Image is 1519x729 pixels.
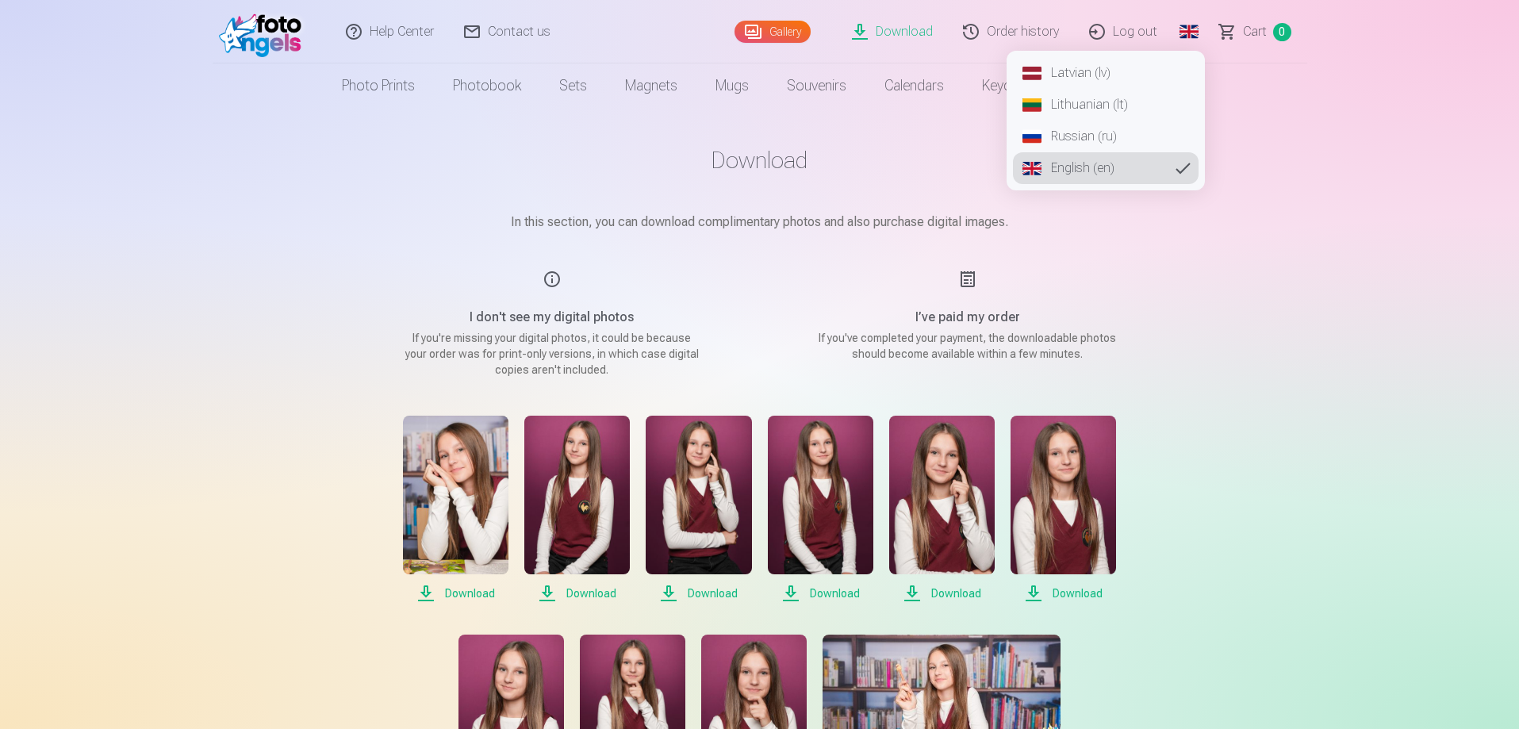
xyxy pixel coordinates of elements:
[1011,584,1116,603] span: Download
[363,213,1157,232] p: In this section, you can download complimentary photos and also purchase digital images.
[363,146,1157,175] h1: Download
[434,63,540,108] a: Photobook
[540,63,606,108] a: Sets
[403,416,508,603] a: Download
[889,584,995,603] span: Download
[524,584,630,603] span: Download
[889,416,995,603] a: Download
[865,63,963,108] a: Calendars
[646,584,751,603] span: Download
[1011,416,1116,603] a: Download
[606,63,696,108] a: Magnets
[817,330,1118,362] p: If you've completed your payment, the downloadable photos should become available within a few mi...
[401,330,703,378] p: If you're missing your digital photos, it could be because your order was for print-only versions...
[1243,22,1267,41] span: Сart
[768,584,873,603] span: Download
[1273,23,1291,41] span: 0
[1007,51,1205,190] nav: Global
[768,416,873,603] a: Download
[646,416,751,603] a: Download
[963,63,1061,108] a: Keychains
[219,6,310,57] img: /fa1
[696,63,768,108] a: Mugs
[1013,57,1199,89] a: Latvian (lv)
[524,416,630,603] a: Download
[1013,89,1199,121] a: Lithuanian (lt)
[817,308,1118,327] h5: I’ve paid my order
[401,308,703,327] h5: I don't see my digital photos
[1013,152,1199,184] a: English (en)
[1013,121,1199,152] a: Russian (ru)
[768,63,865,108] a: Souvenirs
[403,584,508,603] span: Download
[735,21,811,43] a: Gallery
[323,63,434,108] a: Photo prints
